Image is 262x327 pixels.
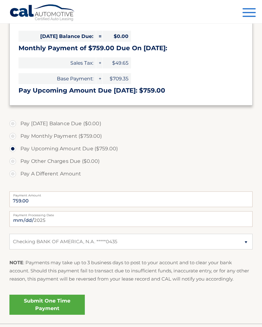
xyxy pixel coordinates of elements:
label: Pay Monthly Payment ($759.00) [9,130,253,142]
span: + [96,57,102,68]
a: Submit One Time Payment [9,295,85,315]
span: = [96,31,102,42]
a: Cal Automotive [9,4,75,22]
label: Pay Upcoming Amount Due ($759.00) [9,142,253,155]
span: + [96,73,102,84]
span: [DATE] Balance Due: [19,31,96,42]
label: Pay [DATE] Balance Due ($0.00) [9,117,253,130]
label: Pay A Different Amount [9,168,253,180]
span: $49.65 [103,57,131,68]
input: Payment Date [9,211,253,227]
span: Base Payment: [19,73,96,84]
strong: NOTE [9,260,23,265]
span: Sales Tax: [19,57,96,68]
p: : Payments may take up to 3 business days to post to your account and to clear your bank account.... [9,259,253,283]
span: $709.35 [103,73,131,84]
label: Payment Processing Date [9,211,253,216]
label: Payment Amount [9,191,253,196]
span: $0.00 [103,31,131,42]
h3: Pay Upcoming Amount Due [DATE]: $759.00 [19,87,243,94]
input: Payment Amount [9,191,253,207]
button: Menu [243,8,256,19]
label: Pay Other Charges Due ($0.00) [9,155,253,168]
h3: Monthly Payment of $759.00 Due On [DATE]: [19,44,243,52]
